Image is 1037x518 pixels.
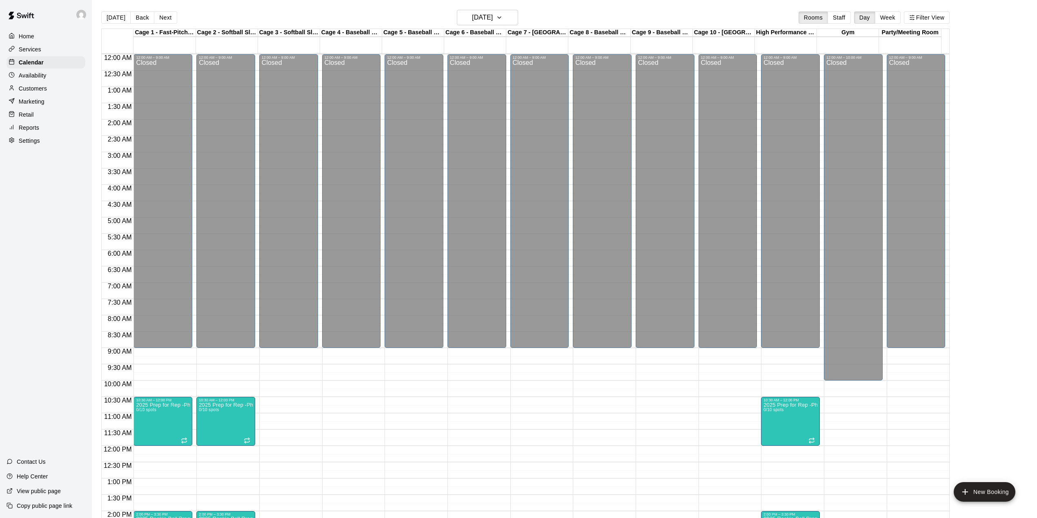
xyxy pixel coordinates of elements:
div: 12:00 AM – 9:00 AM [575,55,629,60]
span: 12:30 PM [102,462,134,469]
div: 10:30 AM – 12:00 PM: 2025 Prep for Rep -Phase 1 [761,397,820,446]
div: 12:00 AM – 9:00 AM [262,55,316,60]
button: [DATE] [457,10,518,25]
div: Cage 4 - Baseball Pitching Machine [320,29,382,37]
a: Reports [7,122,85,134]
div: 10:30 AM – 12:00 PM: 2025 Prep for Rep -Phase 1 [196,397,255,446]
div: 12:00 AM – 10:00 AM: Closed [824,54,883,381]
div: 12:00 AM – 9:00 AM [513,55,567,60]
a: Settings [7,135,85,147]
span: 11:00 AM [102,413,134,420]
div: Closed [513,60,567,351]
span: 12:30 AM [102,71,134,77]
span: Recurring event [244,437,250,444]
span: 1:00 AM [106,87,134,94]
button: add [954,482,1015,502]
div: Closed [199,60,253,351]
span: 0/10 spots filled [763,407,783,412]
span: Recurring event [181,437,187,444]
div: 12:00 AM – 9:00 AM: Closed [510,54,569,348]
div: Party/Meeting Room [879,29,941,37]
p: Marketing [19,97,45,106]
div: 12:00 AM – 10:00 AM [826,55,880,60]
div: 2:00 PM – 3:30 PM [136,512,190,516]
div: 12:00 AM – 9:00 AM [763,55,817,60]
a: Marketing [7,95,85,108]
div: 12:00 AM – 9:00 AM [325,55,378,60]
p: Services [19,45,41,53]
div: Closed [387,60,441,351]
span: 2:00 AM [106,120,134,126]
div: 12:00 AM – 9:00 AM [889,55,943,60]
div: Closed [701,60,755,351]
div: Closed [136,60,190,351]
div: Customers [7,82,85,95]
div: 12:00 AM – 9:00 AM: Closed [636,54,694,348]
button: Week [875,11,901,24]
span: 8:30 AM [106,332,134,339]
button: [DATE] [101,11,131,24]
span: 9:30 AM [106,364,134,371]
span: 1:30 AM [106,103,134,110]
div: 10:30 AM – 12:00 PM [763,398,817,402]
div: Joe Florio [75,7,92,23]
span: 11:30 AM [102,429,134,436]
a: Services [7,43,85,55]
div: 12:00 AM – 9:00 AM: Closed [385,54,443,348]
button: Back [130,11,154,24]
div: 12:00 AM – 9:00 AM: Closed [699,54,757,348]
div: Closed [638,60,692,351]
span: 4:30 AM [106,201,134,208]
div: 12:00 AM – 9:00 AM [450,55,504,60]
span: Recurring event [808,437,815,444]
div: Cage 2 - Softball Slo-pitch Iron [PERSON_NAME] & Hack Attack Baseball Pitching Machine [196,29,258,37]
p: Settings [19,137,40,145]
p: Availability [19,71,47,80]
div: Cage 1 - Fast-Pitch Machine and Automatic Baseball Hack Attack Pitching Machine [134,29,196,37]
span: 6:30 AM [106,266,134,273]
span: 1:00 PM [105,478,134,485]
div: Closed [889,60,943,351]
div: 10:30 AM – 12:00 PM: 2025 Prep for Rep -Phase 1 [134,397,192,446]
a: Calendar [7,56,85,69]
a: Home [7,30,85,42]
div: 12:00 AM – 9:00 AM: Closed [134,54,192,348]
div: Availability [7,69,85,82]
div: 2:00 PM – 3:30 PM [763,512,817,516]
span: 12:00 PM [102,446,134,453]
div: Closed [325,60,378,351]
div: Cage 6 - Baseball Pitching Machine [444,29,506,37]
button: Staff [828,11,851,24]
button: Filter View [904,11,950,24]
p: View public page [17,487,61,495]
button: Day [854,11,875,24]
div: Gym [817,29,879,37]
p: Reports [19,124,39,132]
span: 0/10 spots filled [136,407,156,412]
div: Cage 3 - Softball Slo-pitch Iron [PERSON_NAME] & Baseball Pitching Machine [258,29,320,37]
span: 4:00 AM [106,185,134,192]
div: Cage 5 - Baseball Pitching Machine [382,29,444,37]
span: 12:00 AM [102,54,134,61]
p: Copy public page link [17,502,72,510]
div: Cage 10 - [GEOGRAPHIC_DATA] [693,29,755,37]
span: 10:00 AM [102,381,134,387]
span: 3:00 AM [106,152,134,159]
p: Calendar [19,58,44,66]
a: Retail [7,108,85,121]
div: High Performance Lane [755,29,817,37]
div: 12:00 AM – 9:00 AM: Closed [259,54,318,348]
div: 12:00 AM – 9:00 AM [638,55,692,60]
div: 10:30 AM – 12:00 PM [136,398,190,402]
button: Rooms [799,11,828,24]
div: 2:00 PM – 3:30 PM [199,512,253,516]
div: Closed [450,60,504,351]
span: 0/10 spots filled [199,407,219,412]
div: 12:00 AM – 9:00 AM: Closed [322,54,381,348]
